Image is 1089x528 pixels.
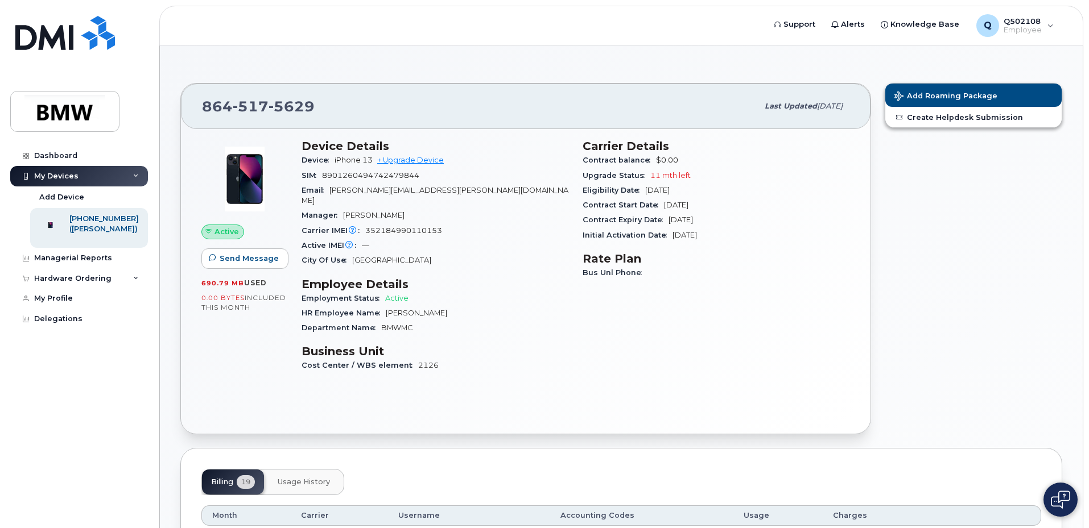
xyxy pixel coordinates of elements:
[220,253,279,264] span: Send Message
[583,252,850,265] h3: Rate Plan
[381,323,413,332] span: BMWMC
[733,505,823,526] th: Usage
[669,215,693,224] span: [DATE]
[765,102,817,110] span: Last updated
[645,186,670,194] span: [DATE]
[278,477,330,487] span: Usage History
[377,156,444,164] a: + Upgrade Device
[1051,490,1070,509] img: Open chat
[233,98,269,115] span: 517
[583,215,669,224] span: Contract Expiry Date
[388,505,550,526] th: Username
[656,156,678,164] span: $0.00
[302,171,322,180] span: SIM
[302,211,343,219] span: Manager
[343,211,405,219] span: [PERSON_NAME]
[583,186,645,194] span: Eligibility Date
[583,171,650,180] span: Upgrade Status
[302,256,352,264] span: City Of Use
[291,505,388,526] th: Carrier
[302,294,385,302] span: Employment Status
[817,102,843,110] span: [DATE]
[894,92,997,102] span: Add Roaming Package
[650,171,691,180] span: 11 mth left
[201,505,291,526] th: Month
[302,186,568,205] span: [PERSON_NAME][EMAIL_ADDRESS][PERSON_NAME][DOMAIN_NAME]
[202,98,315,115] span: 864
[201,294,245,302] span: 0.00 Bytes
[583,201,664,209] span: Contract Start Date
[302,344,569,358] h3: Business Unit
[362,241,369,250] span: —
[885,107,1062,127] a: Create Helpdesk Submission
[302,186,329,194] span: Email
[302,156,335,164] span: Device
[335,156,373,164] span: iPhone 13
[673,231,697,239] span: [DATE]
[418,361,439,369] span: 2126
[385,294,409,302] span: Active
[583,139,850,153] h3: Carrier Details
[214,226,239,237] span: Active
[322,171,419,180] span: 8901260494742479844
[583,156,656,164] span: Contract balance
[269,98,315,115] span: 5629
[823,505,929,526] th: Charges
[885,84,1062,107] button: Add Roaming Package
[352,256,431,264] span: [GEOGRAPHIC_DATA]
[211,145,279,213] img: image20231002-3703462-1ig824h.jpeg
[201,248,288,269] button: Send Message
[664,201,688,209] span: [DATE]
[302,323,381,332] span: Department Name
[302,277,569,291] h3: Employee Details
[302,241,362,250] span: Active IMEI
[386,309,447,317] span: [PERSON_NAME]
[302,226,365,235] span: Carrier IMEI
[244,278,267,287] span: used
[583,268,647,277] span: Bus Unl Phone
[365,226,442,235] span: 352184990110153
[302,309,386,317] span: HR Employee Name
[302,361,418,369] span: Cost Center / WBS element
[550,505,733,526] th: Accounting Codes
[583,231,673,239] span: Initial Activation Date
[302,139,569,153] h3: Device Details
[201,279,244,287] span: 690.79 MB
